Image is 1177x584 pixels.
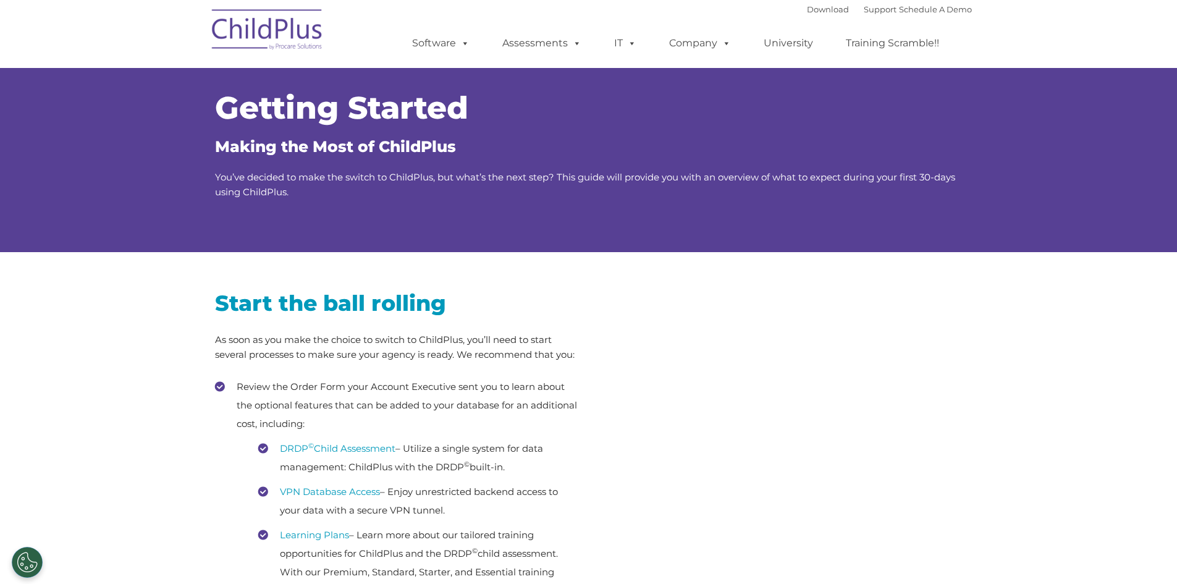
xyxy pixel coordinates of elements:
a: Support [864,4,896,14]
a: University [751,31,825,56]
img: ChildPlus by Procare Solutions [206,1,329,62]
span: You’ve decided to make the switch to ChildPlus, but what’s the next step? This guide will provide... [215,171,955,198]
a: Schedule A Demo [899,4,972,14]
a: Software [400,31,482,56]
a: Training Scramble!! [833,31,951,56]
a: Assessments [490,31,594,56]
a: IT [602,31,649,56]
li: – Enjoy unrestricted backend access to your data with a secure VPN tunnel. [258,483,580,520]
a: DRDP©Child Assessment [280,442,395,454]
span: Getting Started [215,89,468,127]
a: Learning Plans [280,529,349,541]
button: Cookies Settings [12,547,43,578]
a: VPN Database Access [280,486,380,497]
li: – Utilize a single system for data management: ChildPlus with the DRDP built-in. [258,439,580,476]
a: Download [807,4,849,14]
span: Making the Most of ChildPlus [215,137,456,156]
font: | [807,4,972,14]
sup: © [464,460,470,468]
a: Company [657,31,743,56]
p: As soon as you make the choice to switch to ChildPlus, you’ll need to start several processes to ... [215,332,580,362]
h2: Start the ball rolling [215,289,580,317]
sup: © [472,546,478,555]
sup: © [308,441,314,450]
